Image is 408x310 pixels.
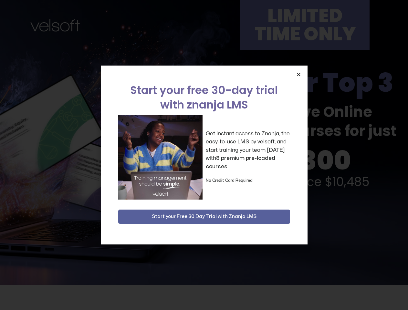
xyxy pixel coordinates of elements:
span: Start your Free 30 Day Trial with Znanja LMS [152,213,256,221]
strong: 8 premium pre-loaded courses [206,155,275,169]
strong: No Credit Card Required [206,179,253,182]
h2: Start your free 30-day trial with znanja LMS [118,83,290,112]
button: Start your Free 30 Day Trial with Znanja LMS [118,210,290,224]
img: a woman sitting at her laptop dancing [118,115,203,200]
a: Close [296,72,301,77]
p: Get instant access to Znanja, the easy-to-use LMS by velsoft, and start training your team [DATE]... [206,129,290,171]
